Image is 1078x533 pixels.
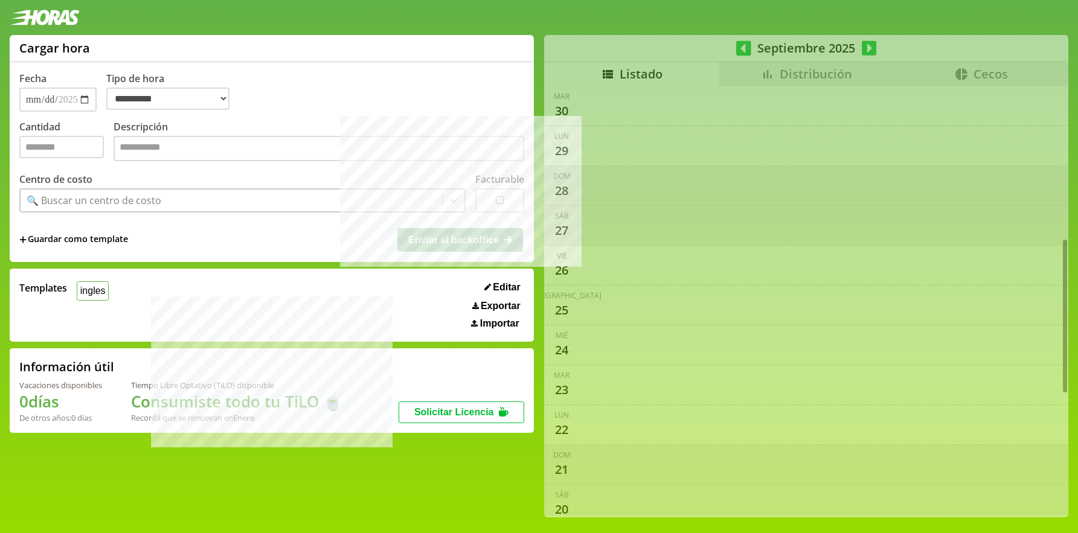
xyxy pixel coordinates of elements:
span: + [19,233,27,246]
button: Exportar [469,300,524,312]
button: ingles [77,281,109,300]
div: Vacaciones disponibles [19,380,102,391]
label: Cantidad [19,120,114,164]
div: 🔍 Buscar un centro de costo [27,194,161,207]
label: Facturable [475,173,524,186]
h2: Información útil [19,359,114,375]
textarea: Descripción [114,136,524,161]
div: Recordá que se renuevan en [131,412,342,423]
span: Solicitar Licencia [414,407,494,417]
span: Importar [480,318,519,329]
img: logotipo [10,10,80,25]
h1: Consumiste todo tu TiLO 🍵 [131,391,342,412]
label: Centro de costo [19,173,92,186]
label: Fecha [19,72,47,85]
span: Templates [19,281,67,295]
button: Editar [481,281,524,293]
input: Cantidad [19,136,104,158]
span: +Guardar como template [19,233,128,246]
label: Tipo de hora [106,72,239,112]
h1: 0 días [19,391,102,412]
div: Tiempo Libre Optativo (TiLO) disponible [131,380,342,391]
div: De otros años: 0 días [19,412,102,423]
span: Exportar [481,301,521,311]
span: Editar [493,282,520,293]
select: Tipo de hora [106,88,229,110]
b: Enero [233,412,255,423]
label: Descripción [114,120,524,164]
h1: Cargar hora [19,40,90,56]
button: Solicitar Licencia [399,401,524,423]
